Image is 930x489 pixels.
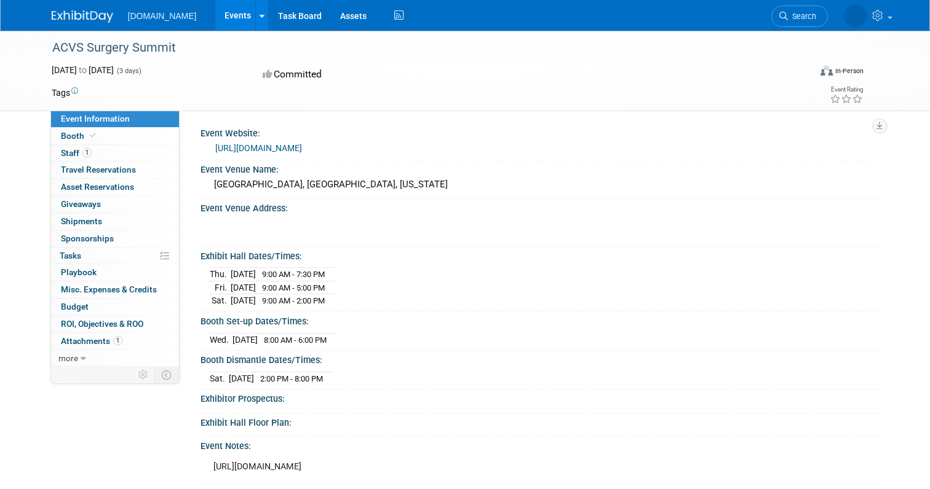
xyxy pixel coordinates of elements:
[51,111,179,127] a: Event Information
[61,114,130,123] span: Event Information
[231,281,256,294] td: [DATE]
[201,312,879,327] div: Booth Set-up Dates/Times:
[210,268,231,281] td: Thu.
[58,353,78,363] span: more
[82,148,92,157] span: 1
[113,336,122,345] span: 1
[232,333,258,346] td: [DATE]
[60,251,81,260] span: Tasks
[201,437,879,452] div: Event Notes:
[201,413,879,429] div: Exhibit Hall Floor Plan:
[90,132,96,139] i: Booth reservation complete
[231,294,256,307] td: [DATE]
[133,367,154,383] td: Personalize Event Tab Strip
[210,175,870,194] div: [GEOGRAPHIC_DATA], [GEOGRAPHIC_DATA], [US_STATE]
[201,351,879,366] div: Booth Dismantle Dates/Times:
[52,87,78,99] td: Tags
[48,37,795,59] div: ACVS Surgery Summit
[201,389,879,405] div: Exhibitor Prospectus:
[61,165,136,174] span: Travel Reservations
[210,333,232,346] td: Wed.
[215,143,302,153] a: [URL][DOMAIN_NAME]
[231,268,256,281] td: [DATE]
[821,66,833,76] img: Format-Inperson.png
[264,335,327,345] span: 8:00 AM - 6:00 PM
[61,302,89,311] span: Budget
[128,11,197,21] span: [DOMAIN_NAME]
[201,199,879,214] div: Event Venue Address:
[262,270,325,279] span: 9:00 AM - 7:30 PM
[262,296,325,305] span: 9:00 AM - 2:00 PM
[61,336,122,346] span: Attachments
[201,247,879,262] div: Exhibit Hall Dates/Times:
[52,10,113,23] img: ExhibitDay
[61,199,101,209] span: Giveaways
[61,267,97,277] span: Playbook
[830,87,863,93] div: Event Rating
[844,4,867,28] img: Lucas Smith
[788,12,816,21] span: Search
[51,213,179,230] a: Shipments
[61,284,157,294] span: Misc. Expenses & Credits
[61,148,92,158] span: Staff
[201,124,879,139] div: Event Website:
[744,64,864,82] div: Event Format
[61,319,143,329] span: ROI, Objectives & ROO
[51,162,179,178] a: Travel Reservations
[205,455,746,479] div: [URL][DOMAIN_NAME]
[61,131,98,141] span: Booth
[61,233,114,243] span: Sponsorships
[51,264,179,281] a: Playbook
[51,196,179,213] a: Giveaways
[154,367,179,383] td: Toggle Event Tabs
[51,128,179,144] a: Booth
[51,281,179,298] a: Misc. Expenses & Credits
[260,374,323,383] span: 2:00 PM - 8:00 PM
[77,65,89,75] span: to
[61,182,134,192] span: Asset Reservations
[201,160,879,176] div: Event Venue Name:
[51,350,179,367] a: more
[771,6,828,27] a: Search
[262,283,325,292] span: 9:00 AM - 5:00 PM
[210,281,231,294] td: Fri.
[51,230,179,247] a: Sponsorships
[51,145,179,162] a: Staff1
[116,67,141,75] span: (3 days)
[52,65,114,75] span: [DATE] [DATE]
[259,64,517,85] div: Committed
[835,66,864,76] div: In-Person
[210,294,231,307] td: Sat.
[210,372,229,385] td: Sat.
[51,248,179,264] a: Tasks
[229,372,254,385] td: [DATE]
[51,299,179,315] a: Budget
[51,316,179,332] a: ROI, Objectives & ROO
[51,179,179,195] a: Asset Reservations
[51,333,179,350] a: Attachments1
[61,216,102,226] span: Shipments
